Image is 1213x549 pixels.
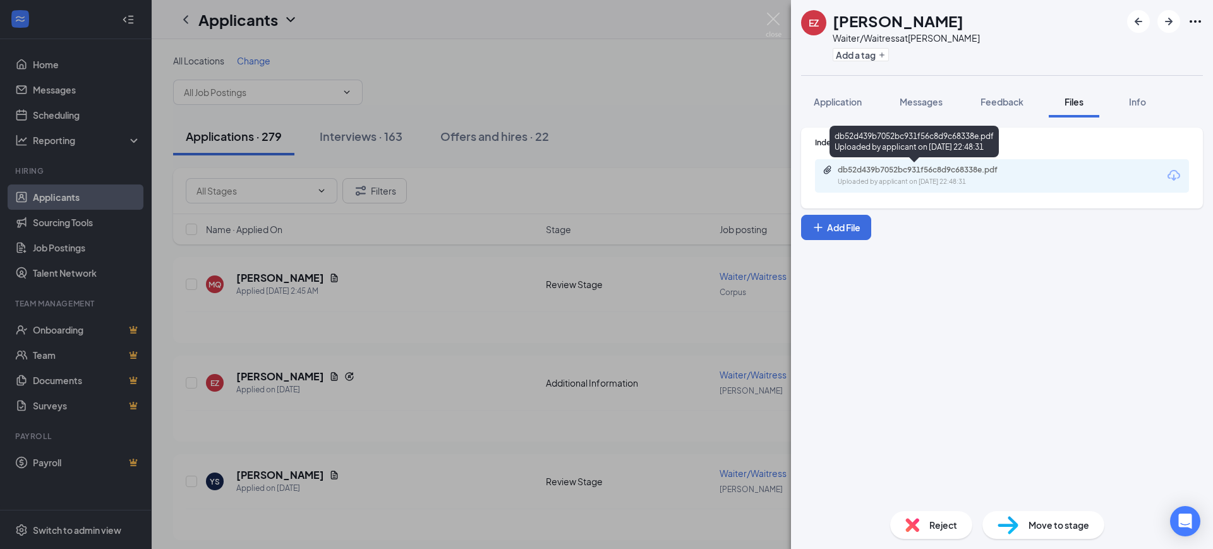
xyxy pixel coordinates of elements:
div: Waiter/Waitress at [PERSON_NAME] [833,32,980,44]
svg: Paperclip [823,165,833,175]
div: EZ [809,16,819,29]
span: Reject [929,518,957,532]
button: ArrowLeftNew [1127,10,1150,33]
div: Indeed Resume [815,137,1189,148]
div: db52d439b7052bc931f56c8d9c68338e.pdf Uploaded by applicant on [DATE] 22:48:31 [830,126,999,157]
button: ArrowRight [1157,10,1180,33]
span: Feedback [981,96,1023,107]
span: Application [814,96,862,107]
h1: [PERSON_NAME] [833,10,963,32]
a: Paperclipdb52d439b7052bc931f56c8d9c68338e.pdfUploaded by applicant on [DATE] 22:48:31 [823,165,1027,187]
svg: Plus [878,51,886,59]
div: Open Intercom Messenger [1170,506,1200,536]
svg: ArrowRight [1161,14,1176,29]
svg: Plus [812,221,824,234]
button: PlusAdd a tag [833,48,889,61]
span: Move to stage [1029,518,1089,532]
button: Add FilePlus [801,215,871,240]
svg: Download [1166,168,1181,183]
svg: ArrowLeftNew [1131,14,1146,29]
div: Uploaded by applicant on [DATE] 22:48:31 [838,177,1027,187]
span: Info [1129,96,1146,107]
div: db52d439b7052bc931f56c8d9c68338e.pdf [838,165,1015,175]
span: Files [1065,96,1083,107]
svg: Ellipses [1188,14,1203,29]
span: Messages [900,96,943,107]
